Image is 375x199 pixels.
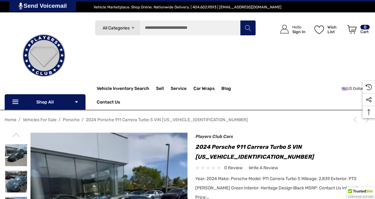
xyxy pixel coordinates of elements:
svg: Review Your Cart [347,25,357,34]
span: Vehicle Marketplace. Shop Online. Nationwide Delivery. | 404.602.9593 | [EMAIL_ADDRESS][DOMAIN_NAME] [94,5,281,9]
svg: Go to slide 2 of 2 [12,131,20,139]
a: Car Wraps [193,82,221,95]
a: Next [362,117,370,123]
a: Sign in [273,19,308,40]
a: USD [342,82,370,95]
img: For Sale: 2024 Porsche 911 Carrera Turbo S VIN WP0AD2A93RS253171 [5,144,27,166]
a: Sell [156,82,171,95]
img: Players Club | Cars For Sale [13,24,75,86]
svg: Icon Line [12,99,21,106]
p: Hello [292,25,305,29]
svg: Icon User Account [280,25,289,33]
a: Home [5,117,16,122]
p: Cart [360,29,370,34]
span: 0 review [224,164,243,172]
button: Search [240,20,256,36]
svg: Icon Arrow Down [74,100,79,104]
div: TrustedSite Certified [346,187,375,199]
a: All Categories Icon Arrow Down Icon Arrow Up [95,20,140,36]
a: Porsche [63,117,80,122]
p: Wish List [327,25,344,34]
span: All Categories [102,25,129,31]
svg: Icon Arrow Down [131,26,135,30]
a: Contact Us [97,99,120,106]
a: Write a Review [249,164,278,172]
svg: Top [363,109,375,115]
p: 0 [360,25,370,29]
a: Vehicle Inventory Search [97,86,149,93]
img: PjwhLS0gR2VuZXJhdG9yOiBHcmF2aXQuaW8gLS0+PHN2ZyB4bWxucz0iaHR0cDovL3d3dy53My5vcmcvMjAwMC9zdmciIHhtb... [19,2,23,9]
a: Wish List Wish List [312,19,345,40]
nav: Breadcrumb [5,114,370,125]
img: For Sale: 2024 Porsche 911 Carrera Turbo S VIN WP0AD2A93RS253171 [5,170,27,192]
a: Previous [352,117,361,123]
h1: 2024 Porsche 911 Carrera Turbo S VIN [US_VEHICLE_IDENTIFICATION_NUMBER] [195,142,370,162]
svg: Wish List [314,25,324,34]
a: Vehicles For Sale [23,117,57,122]
span: Sell [156,86,164,93]
a: Players Club Cars [195,134,233,139]
svg: Social Media [366,97,372,103]
p: Shop All [5,94,86,110]
a: Cart with 0 items [345,19,370,43]
span: Car Wraps [193,86,215,93]
a: 2024 Porsche 911 Carrera Turbo S VIN [US_VEHICLE_IDENTIFICATION_NUMBER] [86,117,248,122]
svg: Recently Viewed [366,84,372,90]
a: Blog [221,86,231,93]
a: Service [171,86,187,93]
span: Write a Review [249,165,278,171]
p: Sign In [292,29,305,34]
